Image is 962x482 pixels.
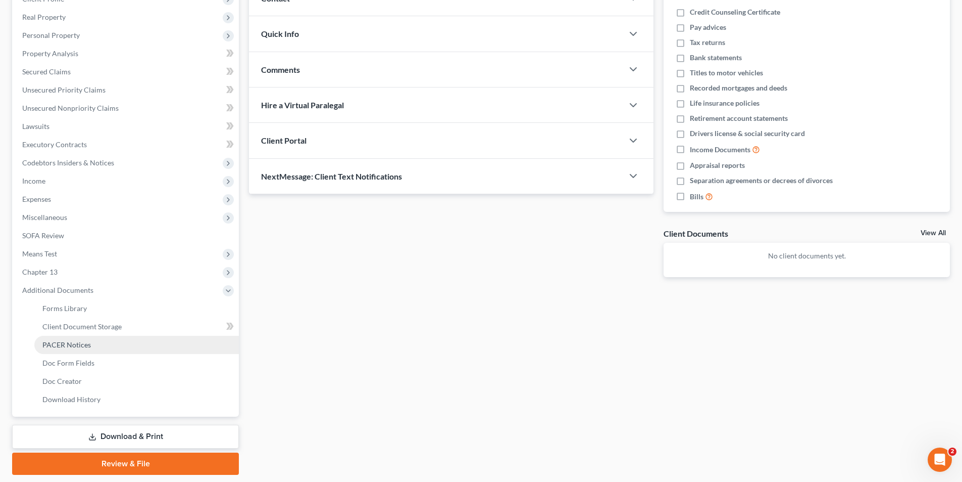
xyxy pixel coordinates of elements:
span: Credit Counseling Certificate [690,7,780,17]
span: Life insurance policies [690,98,760,108]
a: Download & Print [12,425,239,449]
span: Bank statements [690,53,742,63]
span: Secured Claims [22,67,71,76]
span: Client Document Storage [42,322,122,331]
a: SOFA Review [14,227,239,245]
a: Doc Form Fields [34,354,239,372]
span: Bills [690,192,703,202]
a: View All [921,230,946,237]
span: Hire a Virtual Paralegal [261,100,344,110]
span: Income Documents [690,145,750,155]
a: Lawsuits [14,117,239,136]
span: Means Test [22,249,57,258]
span: Income [22,177,45,185]
a: Secured Claims [14,63,239,81]
iframe: Intercom live chat [928,448,952,472]
a: Executory Contracts [14,136,239,154]
span: Doc Creator [42,377,82,385]
span: Chapter 13 [22,268,58,276]
span: Titles to motor vehicles [690,68,763,78]
span: Recorded mortgages and deeds [690,83,787,93]
a: Unsecured Nonpriority Claims [14,99,239,117]
span: Unsecured Nonpriority Claims [22,104,119,112]
span: NextMessage: Client Text Notifications [261,171,402,181]
span: Property Analysis [22,49,78,58]
a: Review & File [12,453,239,475]
span: Executory Contracts [22,140,87,149]
span: Download History [42,395,100,404]
span: Tax returns [690,37,725,48]
a: Client Document Storage [34,318,239,336]
span: Forms Library [42,304,87,313]
span: Expenses [22,195,51,203]
span: Appraisal reports [690,160,745,170]
a: Download History [34,390,239,409]
span: Drivers license & social security card [690,128,805,139]
span: Unsecured Priority Claims [22,85,106,94]
span: Retirement account statements [690,113,788,123]
p: No client documents yet. [672,251,942,261]
span: 2 [948,448,956,456]
span: Real Property [22,13,66,21]
span: Doc Form Fields [42,359,94,367]
a: Forms Library [34,299,239,318]
span: Lawsuits [22,122,49,130]
div: Client Documents [664,228,728,239]
a: Unsecured Priority Claims [14,81,239,99]
span: Miscellaneous [22,213,67,222]
a: Doc Creator [34,372,239,390]
span: Pay advices [690,22,726,32]
a: Property Analysis [14,45,239,63]
span: Client Portal [261,136,307,145]
a: PACER Notices [34,336,239,354]
span: PACER Notices [42,340,91,349]
span: Codebtors Insiders & Notices [22,158,114,167]
span: SOFA Review [22,231,64,240]
span: Additional Documents [22,286,93,294]
span: Separation agreements or decrees of divorces [690,176,833,186]
span: Personal Property [22,31,80,39]
span: Quick Info [261,29,299,38]
span: Comments [261,65,300,74]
